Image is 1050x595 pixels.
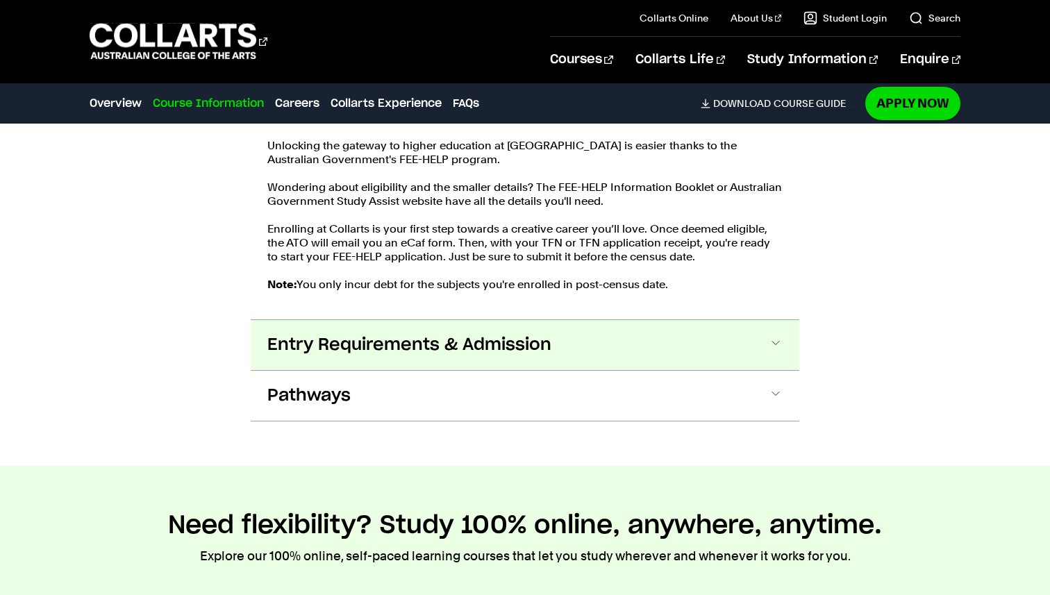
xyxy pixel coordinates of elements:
[90,22,267,61] div: Go to homepage
[640,11,708,25] a: Collarts Online
[90,95,142,112] a: Overview
[200,546,851,566] p: Explore our 100% online, self-paced learning courses that let you study wherever and whenever it ...
[267,222,783,264] p: Enrolling at Collarts is your first step towards a creative career you’ll love. Once deemed eligi...
[275,95,319,112] a: Careers
[713,97,771,110] span: Download
[267,278,783,292] p: You only incur debt for the subjects you're enrolled in post-census date.
[635,37,725,83] a: Collarts Life
[731,11,782,25] a: About Us
[453,95,479,112] a: FAQs
[251,371,799,421] button: Pathways
[900,37,960,83] a: Enquire
[168,510,882,541] h2: Need flexibility? Study 100% online, anywhere, anytime.
[865,87,960,119] a: Apply Now
[267,111,457,124] strong: Learn about the FEE-Help program
[701,97,857,110] a: DownloadCourse Guide
[267,181,783,208] p: Wondering about eligibility and the smaller details? The FEE-HELP Information Booklet or Australi...
[267,278,297,291] strong: Note:
[267,334,551,356] span: Entry Requirements & Admission
[747,37,878,83] a: Study Information
[267,385,351,407] span: Pathways
[550,37,613,83] a: Courses
[251,320,799,370] button: Entry Requirements & Admission
[267,139,783,167] p: Unlocking the gateway to higher education at [GEOGRAPHIC_DATA] is easier thanks to the Australian...
[153,95,264,112] a: Course Information
[803,11,887,25] a: Student Login
[909,11,960,25] a: Search
[331,95,442,112] a: Collarts Experience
